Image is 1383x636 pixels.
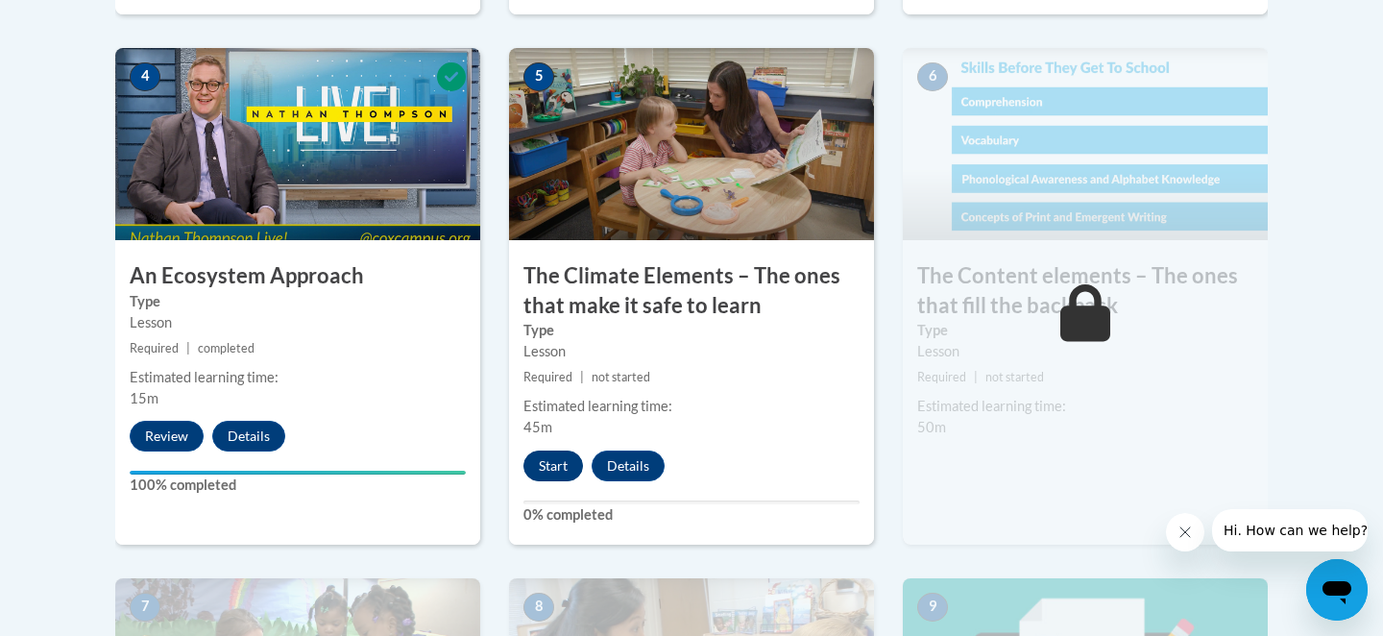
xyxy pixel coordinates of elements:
h3: An Ecosystem Approach [115,261,480,291]
iframe: Button to launch messaging window [1306,559,1368,621]
span: 50m [917,419,946,435]
img: Course Image [509,48,874,240]
span: | [580,370,584,384]
span: completed [198,341,255,355]
div: Estimated learning time: [523,396,860,417]
span: not started [985,370,1044,384]
button: Start [523,451,583,481]
iframe: Close message [1166,513,1204,551]
span: Required [130,341,179,355]
label: Type [523,320,860,341]
span: | [974,370,978,384]
button: Details [212,421,285,452]
span: 15m [130,390,158,406]
h3: The Climate Elements – The ones that make it safe to learn [509,261,874,321]
iframe: Message from company [1212,509,1368,551]
span: Required [917,370,966,384]
div: Your progress [130,471,466,475]
div: Estimated learning time: [917,396,1253,417]
span: 7 [130,593,160,622]
h3: The Content elements – The ones that fill the backpack [903,261,1268,321]
label: Type [130,291,466,312]
span: 5 [523,62,554,91]
span: 45m [523,419,552,435]
img: Course Image [903,48,1268,240]
div: Lesson [523,341,860,362]
label: 100% completed [130,475,466,496]
span: 9 [917,593,948,622]
span: Required [523,370,572,384]
span: 8 [523,593,554,622]
span: | [186,341,190,355]
button: Review [130,421,204,452]
img: Course Image [115,48,480,240]
button: Details [592,451,665,481]
span: 6 [917,62,948,91]
label: 0% completed [523,504,860,526]
span: not started [592,370,650,384]
div: Estimated learning time: [130,367,466,388]
span: 4 [130,62,160,91]
div: Lesson [130,312,466,333]
label: Type [917,320,1253,341]
div: Lesson [917,341,1253,362]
